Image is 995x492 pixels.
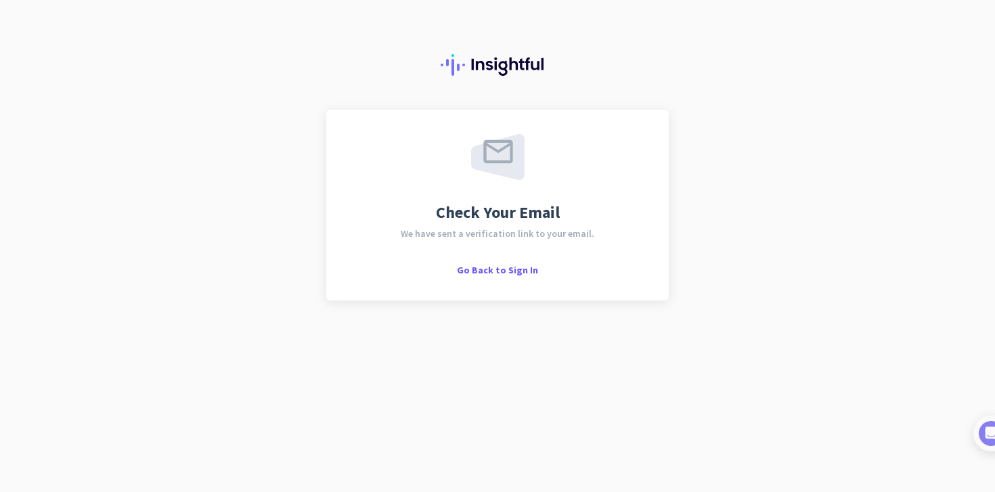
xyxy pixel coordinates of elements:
img: email-sent [471,134,525,180]
span: Check Your Email [436,204,560,221]
span: We have sent a verification link to your email. [401,229,594,238]
img: Insightful [441,54,554,76]
span: Go Back to Sign In [457,264,538,276]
